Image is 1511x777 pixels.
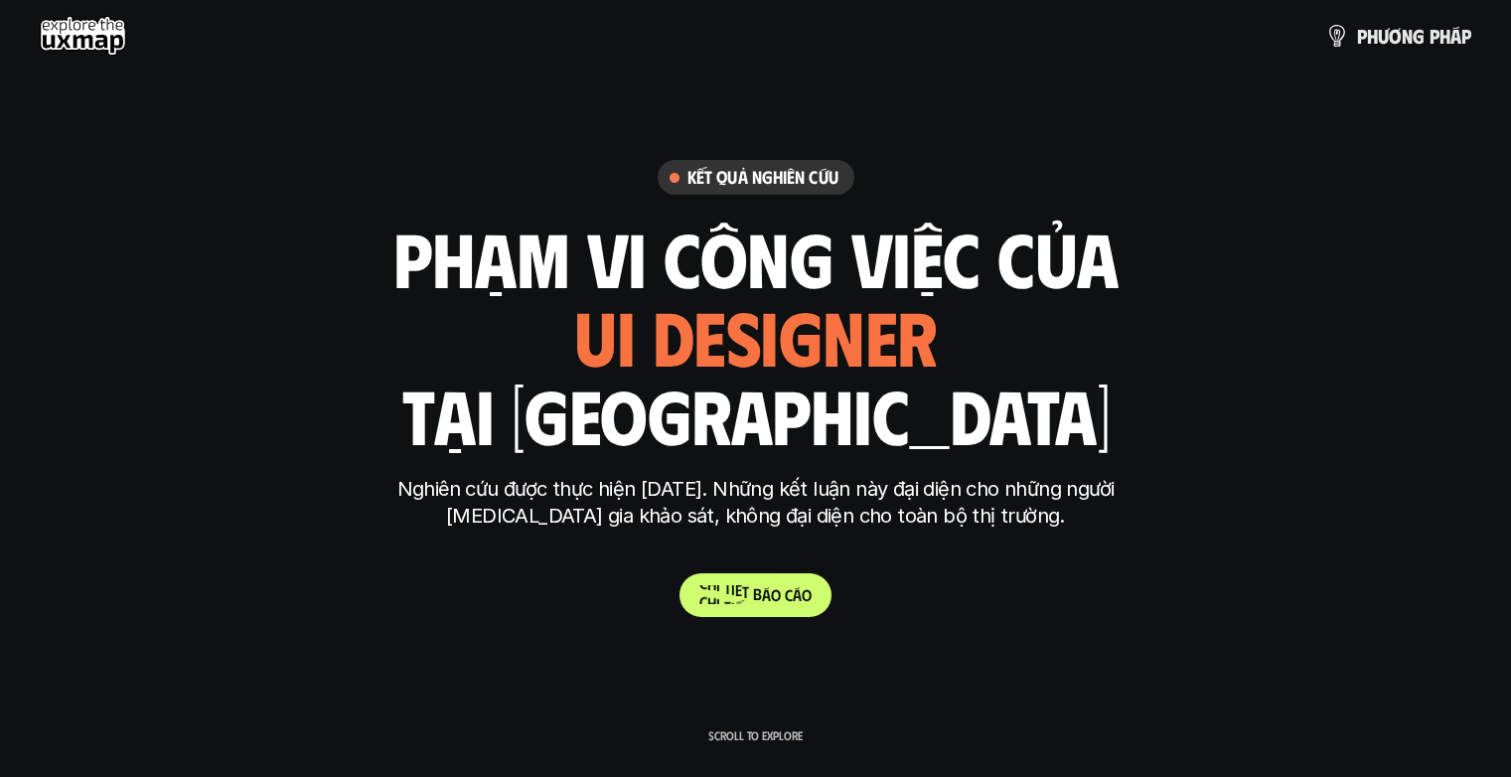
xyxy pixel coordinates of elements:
[1367,25,1378,47] span: h
[383,476,1129,530] p: Nghiên cứu được thực hiện [DATE]. Những kết luận này đại diện cho những người [MEDICAL_DATA] gia ...
[1378,25,1389,47] span: ư
[793,585,802,604] span: á
[802,585,812,604] span: o
[771,585,781,604] span: o
[1430,25,1439,47] span: p
[1402,25,1413,47] span: n
[1325,16,1471,56] a: phươngpháp
[708,728,803,742] p: Scroll to explore
[762,585,771,604] span: á
[1389,25,1402,47] span: ơ
[716,575,720,594] span: i
[1413,25,1425,47] span: g
[735,580,742,599] span: ế
[742,582,749,601] span: t
[1461,25,1471,47] span: p
[753,584,762,603] span: b
[785,585,793,604] span: c
[731,579,735,598] span: i
[1450,25,1461,47] span: á
[401,373,1110,456] h1: tại [GEOGRAPHIC_DATA]
[1439,25,1450,47] span: h
[687,166,838,189] h6: Kết quả nghiên cứu
[680,573,831,617] a: Chitiếtbáocáo
[724,578,731,597] span: t
[393,216,1119,299] h1: phạm vi công việc của
[1357,25,1367,47] span: p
